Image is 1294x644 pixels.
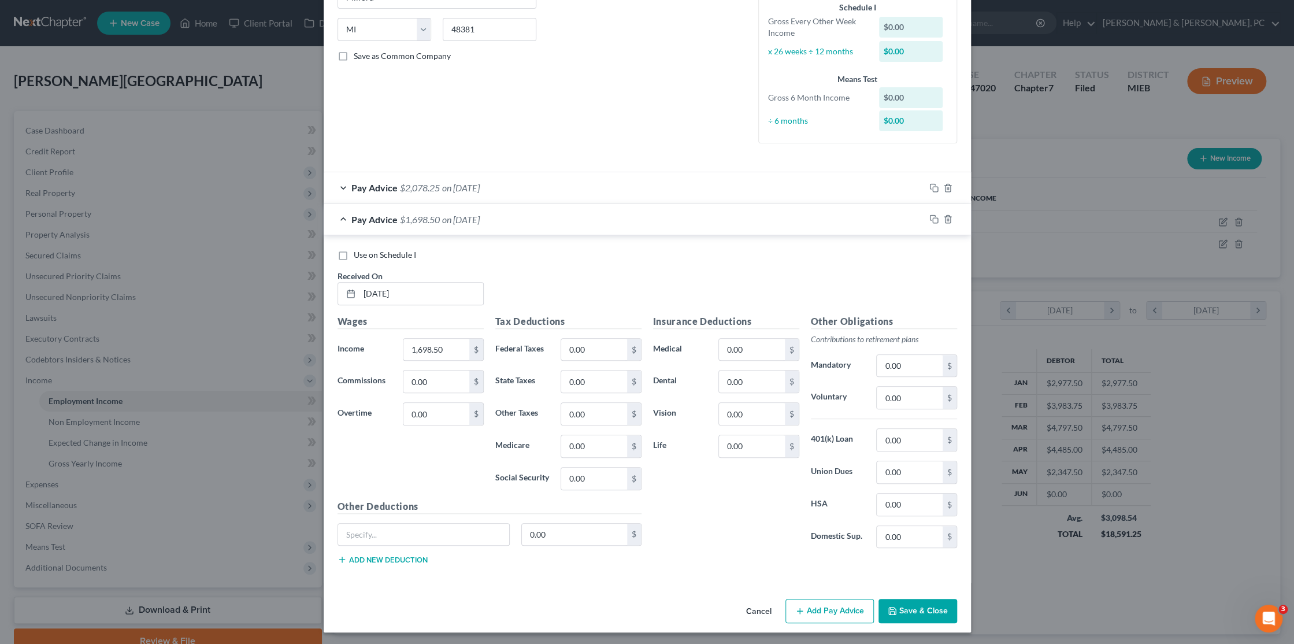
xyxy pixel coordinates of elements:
[469,339,483,361] div: $
[490,402,555,425] label: Other Taxes
[805,525,871,549] label: Domestic Sup.
[490,435,555,458] label: Medicare
[877,429,942,451] input: 0.00
[627,524,641,546] div: $
[805,354,871,377] label: Mandatory
[490,467,555,490] label: Social Security
[359,283,483,305] input: MM/DD/YYYY
[877,494,942,516] input: 0.00
[943,526,956,548] div: $
[351,214,398,225] span: Pay Advice
[561,435,626,457] input: 0.00
[805,461,871,484] label: Union Dues
[338,499,642,514] h5: Other Deductions
[737,600,781,623] button: Cancel
[879,17,943,38] div: $0.00
[785,371,799,393] div: $
[805,386,871,409] label: Voluntary
[647,402,713,425] label: Vision
[400,214,440,225] span: $1,698.50
[647,435,713,458] label: Life
[879,110,943,131] div: $0.00
[653,314,799,329] h5: Insurance Deductions
[627,435,641,457] div: $
[943,429,956,451] div: $
[943,494,956,516] div: $
[338,314,484,329] h5: Wages
[332,402,398,425] label: Overtime
[877,387,942,409] input: 0.00
[627,468,641,490] div: $
[469,403,483,425] div: $
[354,51,451,61] span: Save as Common Company
[768,2,947,13] div: Schedule I
[561,371,626,393] input: 0.00
[338,343,364,353] span: Income
[1278,605,1288,614] span: 3
[943,387,956,409] div: $
[943,461,956,483] div: $
[877,461,942,483] input: 0.00
[943,355,956,377] div: $
[490,338,555,361] label: Federal Taxes
[490,370,555,393] label: State Taxes
[785,599,874,623] button: Add Pay Advice
[878,599,957,623] button: Save & Close
[338,524,510,546] input: Specify...
[561,339,626,361] input: 0.00
[354,250,416,260] span: Use on Schedule I
[719,403,784,425] input: 0.00
[403,371,469,393] input: 0.00
[785,435,799,457] div: $
[403,339,469,361] input: 0.00
[469,371,483,393] div: $
[442,182,480,193] span: on [DATE]
[879,87,943,108] div: $0.00
[805,428,871,451] label: 401(k) Loan
[762,92,874,103] div: Gross 6 Month Income
[811,314,957,329] h5: Other Obligations
[400,182,440,193] span: $2,078.25
[1255,605,1282,632] iframe: Intercom live chat
[338,271,383,281] span: Received On
[762,46,874,57] div: x 26 weeks ÷ 12 months
[561,403,626,425] input: 0.00
[442,214,480,225] span: on [DATE]
[332,370,398,393] label: Commissions
[785,403,799,425] div: $
[647,370,713,393] label: Dental
[627,339,641,361] div: $
[877,355,942,377] input: 0.00
[338,555,428,564] button: Add new deduction
[719,339,784,361] input: 0.00
[768,73,947,85] div: Means Test
[785,339,799,361] div: $
[879,41,943,62] div: $0.00
[351,182,398,193] span: Pay Advice
[877,526,942,548] input: 0.00
[627,371,641,393] div: $
[443,18,536,41] input: Enter zip...
[522,524,627,546] input: 0.00
[719,371,784,393] input: 0.00
[762,115,874,127] div: ÷ 6 months
[403,403,469,425] input: 0.00
[627,403,641,425] div: $
[762,16,874,39] div: Gross Every Other Week Income
[805,493,871,516] label: HSA
[811,334,957,345] p: Contributions to retirement plans
[719,435,784,457] input: 0.00
[647,338,713,361] label: Medical
[561,468,626,490] input: 0.00
[495,314,642,329] h5: Tax Deductions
